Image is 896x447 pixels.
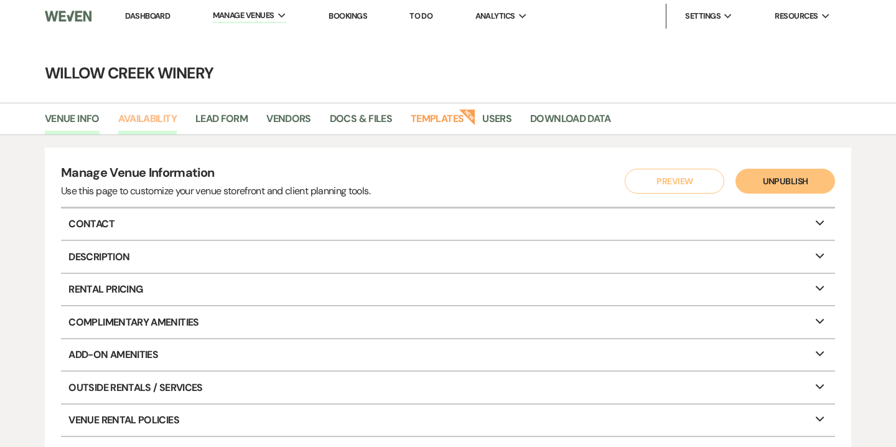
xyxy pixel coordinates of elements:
a: Preview [622,169,722,194]
a: Docs & Files [330,111,392,134]
p: Contact [61,209,835,240]
a: Download Data [530,111,611,134]
a: To Do [409,11,432,21]
a: Venue Info [45,111,100,134]
p: Add-On Amenities [61,339,835,370]
button: Preview [625,169,724,194]
a: Bookings [329,11,367,21]
a: Lead Form [195,111,248,134]
p: Rental Pricing [61,274,835,305]
h4: Manage Venue Information [61,164,370,184]
a: Templates [411,111,464,134]
p: Complimentary Amenities [61,306,835,337]
span: Settings [685,10,721,22]
div: Use this page to customize your venue storefront and client planning tools. [61,184,370,199]
span: Analytics [475,10,515,22]
button: Unpublish [735,169,835,194]
a: Vendors [266,111,311,134]
span: Resources [775,10,818,22]
span: Manage Venues [213,9,274,22]
a: Dashboard [125,11,170,21]
p: Venue Rental Policies [61,405,835,436]
p: Outside Rentals / Services [61,372,835,403]
a: Availability [118,111,177,134]
p: Description [61,241,835,272]
strong: New [459,108,477,125]
a: Users [482,111,511,134]
img: Weven Logo [45,3,91,29]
